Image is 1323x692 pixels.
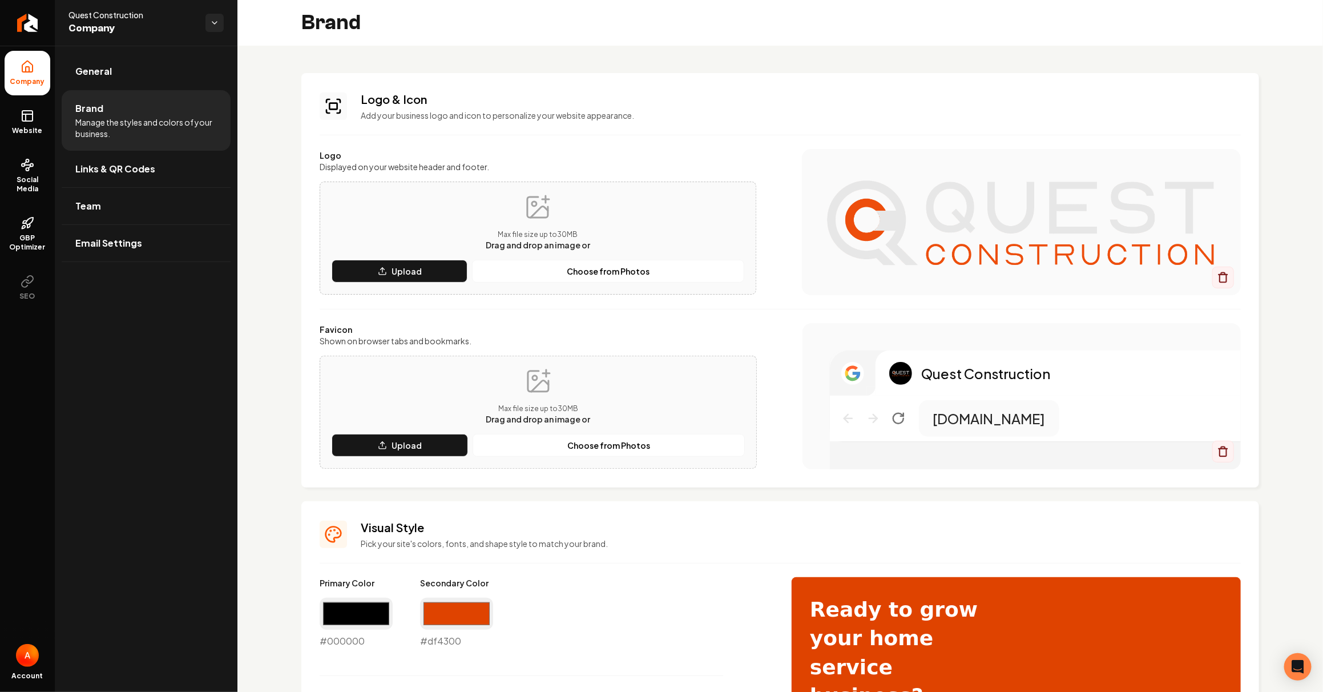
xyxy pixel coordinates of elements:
img: Logo [825,176,1218,268]
span: Links & QR Codes [75,162,155,176]
div: Open Intercom Messenger [1284,653,1312,681]
p: Upload [392,440,422,451]
p: Choose from Photos [567,440,650,451]
p: Quest Construction [921,364,1051,383]
div: #000000 [320,598,393,648]
h2: Brand [301,11,361,34]
label: Logo [320,150,756,161]
a: Social Media [5,149,50,203]
label: Primary Color [320,577,393,589]
div: #df4300 [420,598,493,648]
h3: Visual Style [361,520,1241,536]
p: Add your business logo and icon to personalize your website appearance. [361,110,1241,121]
p: Pick your site's colors, fonts, and shape style to match your brand. [361,538,1241,549]
span: Website [8,126,47,135]
a: Website [5,100,50,144]
label: Displayed on your website header and footer. [320,161,756,172]
a: General [62,53,231,90]
button: Choose from Photos [472,260,744,283]
span: Team [75,199,101,213]
span: Company [6,77,50,86]
a: Team [62,188,231,224]
button: Choose from Photos [473,434,745,457]
button: Upload [332,434,468,457]
label: Favicon [320,324,757,335]
img: Rebolt Logo [17,14,38,32]
span: Social Media [5,175,50,194]
label: Secondary Color [420,577,493,589]
p: Upload [392,265,422,277]
img: Abraham Maldonado [16,644,39,667]
p: Max file size up to 30 MB [486,230,590,239]
span: Drag and drop an image or [486,414,590,424]
button: Open user button [16,644,39,667]
label: Shown on browser tabs and bookmarks. [320,335,757,347]
span: Quest Construction [68,9,196,21]
span: GBP Optimizer [5,234,50,252]
a: Email Settings [62,225,231,261]
span: Drag and drop an image or [486,240,590,250]
p: Max file size up to 30 MB [486,404,590,413]
span: Company [68,21,196,37]
a: GBP Optimizer [5,207,50,261]
h3: Logo & Icon [361,91,1241,107]
button: Upload [332,260,467,283]
p: Choose from Photos [567,265,650,277]
span: Account [12,671,43,681]
span: General [75,65,112,78]
button: SEO [5,265,50,310]
span: Brand [75,102,103,115]
a: Links & QR Codes [62,151,231,187]
p: [DOMAIN_NAME] [933,409,1046,428]
img: Logo [889,362,912,385]
span: Manage the styles and colors of your business. [75,116,217,139]
span: Email Settings [75,236,142,250]
span: SEO [15,292,40,301]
